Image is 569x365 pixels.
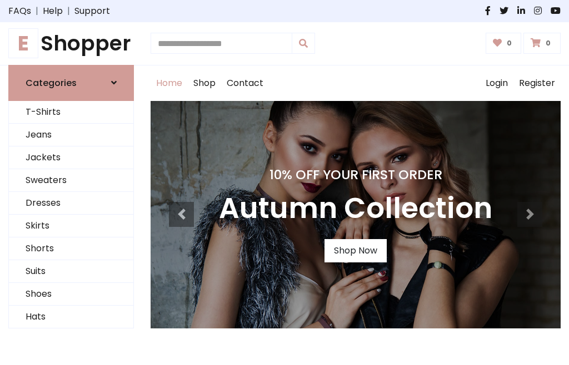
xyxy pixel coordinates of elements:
a: Support [74,4,110,18]
a: Shop Now [325,239,387,262]
a: Help [43,4,63,18]
a: Hats [9,306,133,328]
span: E [8,28,38,58]
a: 0 [486,33,522,54]
a: Dresses [9,192,133,215]
a: Categories [8,65,134,101]
a: Home [151,65,188,101]
h1: Shopper [8,31,134,56]
a: Jackets [9,146,133,169]
a: Skirts [9,215,133,237]
a: Sweaters [9,169,133,192]
span: | [63,4,74,18]
a: Login [480,65,513,101]
a: Register [513,65,561,101]
span: | [31,4,43,18]
a: Jeans [9,124,133,146]
span: 0 [504,38,515,48]
a: 0 [523,33,561,54]
h4: 10% Off Your First Order [219,167,492,182]
a: Shorts [9,237,133,260]
a: Shop [188,65,221,101]
a: T-Shirts [9,101,133,124]
h3: Autumn Collection [219,191,492,226]
h6: Categories [26,78,77,88]
a: EShopper [8,31,134,56]
a: Shoes [9,283,133,306]
a: FAQs [8,4,31,18]
span: 0 [543,38,553,48]
a: Contact [221,65,269,101]
a: Suits [9,260,133,283]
